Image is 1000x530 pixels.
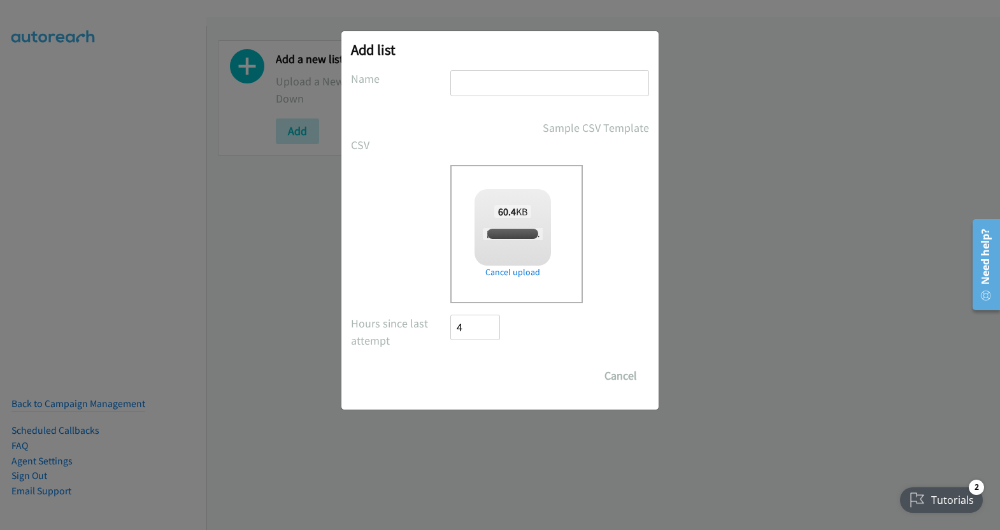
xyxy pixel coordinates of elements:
[964,214,1000,315] iframe: Resource Center
[351,70,450,87] label: Name
[351,315,450,349] label: Hours since last attempt
[483,228,703,240] span: [PERSON_NAME] + Cisco Q1FY26 APJC [GEOGRAPHIC_DATA]csv
[543,119,649,136] a: Sample CSV Template
[351,136,450,154] label: CSV
[494,205,532,218] span: KB
[475,266,551,279] a: Cancel upload
[592,363,649,389] button: Cancel
[498,205,516,218] strong: 60.4
[892,475,990,520] iframe: Checklist
[351,41,649,59] h2: Add list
